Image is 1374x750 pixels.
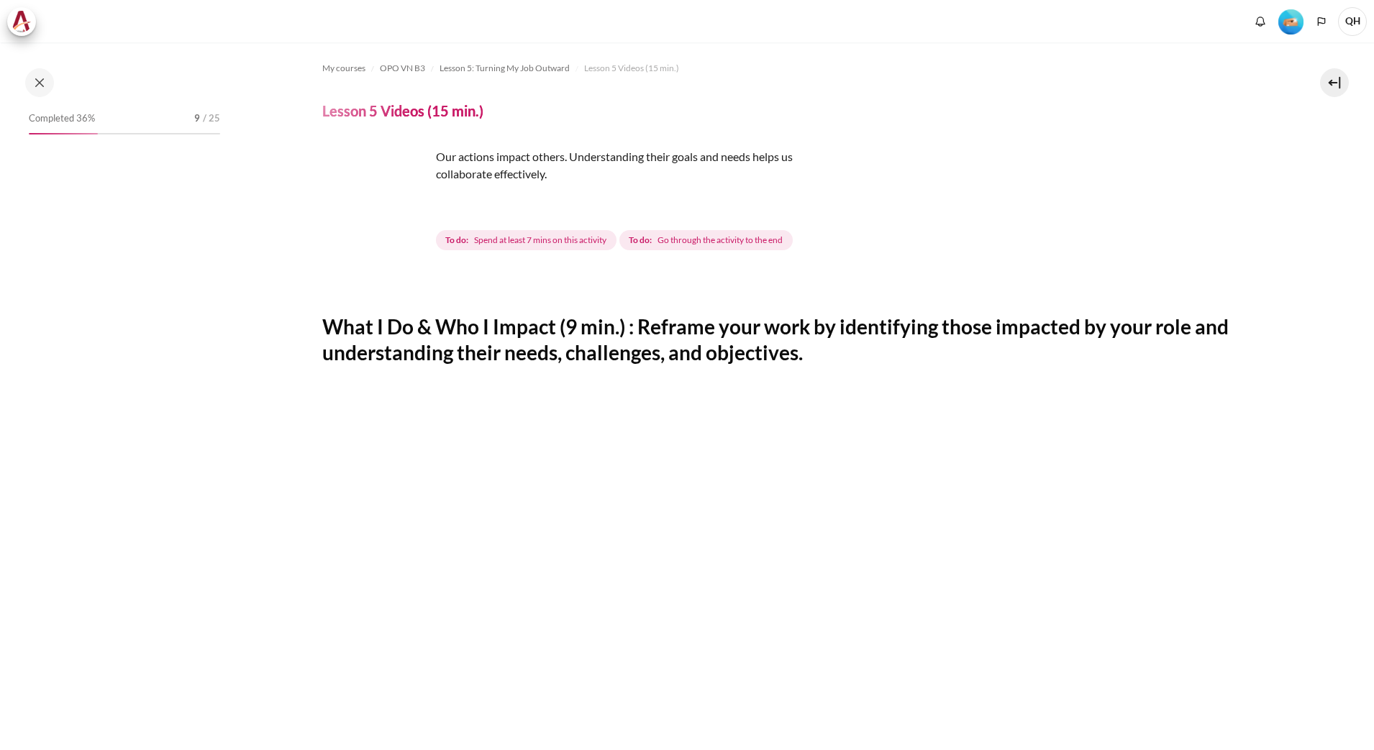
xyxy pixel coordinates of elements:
[584,62,679,75] span: Lesson 5 Videos (15 min.)
[194,111,200,126] span: 9
[658,234,783,247] span: Go through the activity to the end
[1278,9,1304,35] img: Level #2
[1338,7,1367,36] a: User menu
[1311,11,1332,32] button: Languages
[29,133,98,134] div: 36%
[1278,8,1304,35] div: Level #2
[1273,8,1309,35] a: Level #2
[380,62,425,75] span: OPO VN B3
[322,62,365,75] span: My courses
[440,60,570,77] a: Lesson 5: Turning My Job Outward
[322,101,483,120] h4: Lesson 5 Videos (15 min.)
[436,227,796,253] div: Completion requirements for Lesson 5 Videos (15 min.)
[322,148,430,256] img: srdr
[445,234,468,247] strong: To do:
[440,62,570,75] span: Lesson 5: Turning My Job Outward
[322,57,1272,80] nav: Navigation bar
[7,7,43,36] a: Architeck Architeck
[584,60,679,77] a: Lesson 5 Videos (15 min.)
[1250,11,1271,32] div: Show notification window with no new notifications
[1338,7,1367,36] span: QH
[322,148,826,183] p: Our actions impact others. Understanding their goals and needs helps us collaborate effectively.
[474,234,606,247] span: Spend at least 7 mins on this activity
[29,111,95,126] span: Completed 36%
[322,314,1272,366] h2: What I Do & Who I Impact (9 min.) : Reframe your work by identifying those impacted by your role ...
[629,234,652,247] strong: To do:
[203,111,220,126] span: / 25
[322,60,365,77] a: My courses
[12,11,32,32] img: Architeck
[380,60,425,77] a: OPO VN B3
